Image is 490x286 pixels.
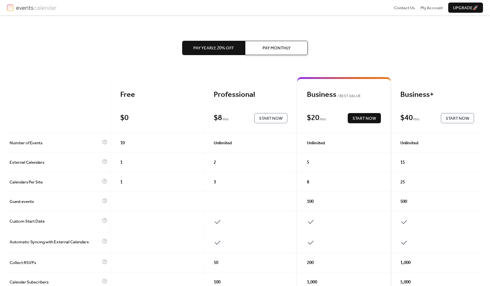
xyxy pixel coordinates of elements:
[353,115,376,122] span: Start Now
[10,179,100,185] span: Calendars Per Site
[448,3,483,13] button: Upgrade🚀
[245,41,308,55] button: Pay Monthly
[263,45,291,51] span: Pay Monthly
[307,198,314,205] span: 100
[10,260,100,266] span: Collect RSVPs
[307,279,317,285] span: 1,000
[307,140,325,146] span: Unlimited
[413,116,419,123] span: / mo
[307,260,314,266] span: 200
[400,260,411,266] span: 1,000
[336,93,361,99] span: BEST VALUE
[10,159,100,166] span: External Calendars
[214,159,216,166] span: 2
[259,115,283,122] span: Start Now
[214,260,218,266] span: 50
[394,5,415,11] span: Contact Us
[400,198,407,205] span: 500
[394,4,415,11] a: Contact Us
[214,179,216,185] span: 3
[214,140,232,146] span: Unlimited
[420,4,443,11] a: My Account
[120,113,129,123] div: $ 0
[120,90,194,100] div: Free
[400,113,413,123] div: $ 40
[254,113,287,123] button: Start Now
[120,140,125,146] span: 10
[214,279,220,285] span: 100
[348,113,381,123] button: Start Now
[7,4,13,11] img: logo
[400,279,411,285] span: 5,000
[307,90,381,100] div: Business
[307,179,309,185] span: 8
[182,41,245,55] button: Pay Yearly, 20% off
[10,140,100,146] span: Number of Events
[400,159,405,166] span: 15
[453,5,478,11] span: Upgrade 🚀
[319,116,326,123] span: / mo
[222,116,229,123] span: / mo
[10,279,100,285] span: Calendar Subscribers
[420,5,443,11] span: My Account
[16,4,56,11] img: logotype
[441,113,474,123] button: Start Now
[214,113,222,123] div: $ 8
[446,115,469,122] span: Start Now
[10,218,100,226] span: Custom Start Date
[307,159,309,166] span: 5
[10,198,100,205] span: Guest events
[400,90,474,100] div: Business+
[400,179,405,185] span: 25
[214,90,287,100] div: Professional
[120,179,122,185] span: 1
[10,239,100,247] span: Automatic Syncing with External Calendars
[193,45,234,51] span: Pay Yearly, 20% off
[400,140,419,146] span: Unlimited
[307,113,319,123] div: $ 20
[120,159,122,166] span: 1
